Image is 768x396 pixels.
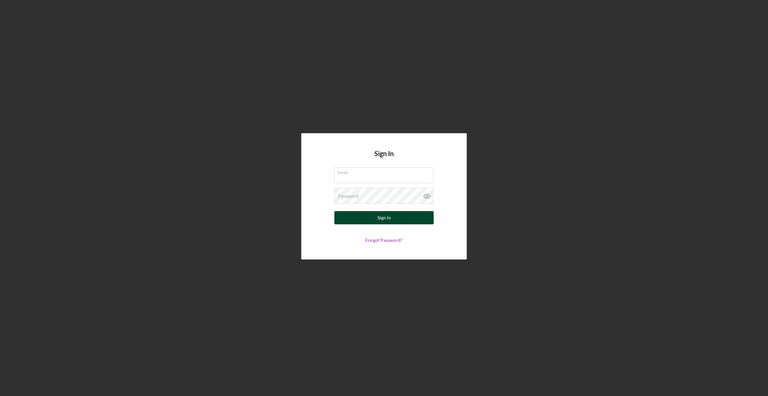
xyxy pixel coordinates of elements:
[374,150,394,167] h4: Sign In
[338,168,433,175] label: Email
[377,211,391,224] div: Sign In
[338,194,358,199] label: Password
[365,237,403,243] a: Forgot Password?
[334,211,434,224] button: Sign In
